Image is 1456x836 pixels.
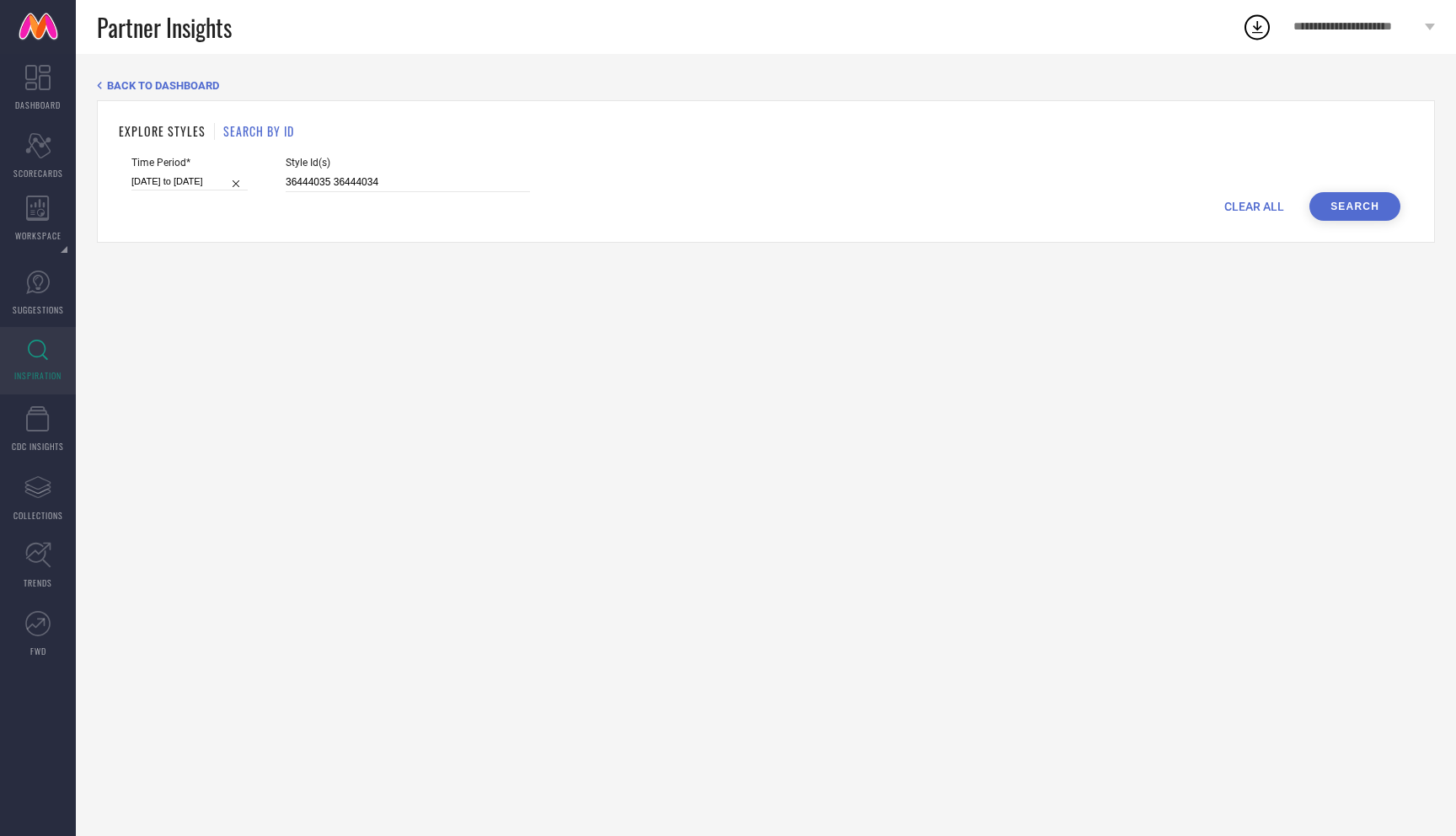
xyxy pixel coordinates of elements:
[1224,200,1284,213] span: CLEAR ALL
[119,122,206,140] h1: EXPLORE STYLES
[97,79,1435,92] div: Back TO Dashboard
[1309,192,1400,221] button: Search
[14,369,62,382] span: INSPIRATION
[13,509,63,522] span: COLLECTIONS
[131,173,248,190] input: Select time period
[223,122,294,140] h1: SEARCH BY ID
[13,303,64,316] span: SUGGESTIONS
[30,645,46,657] span: FWD
[131,157,248,169] span: Time Period*
[15,99,61,111] span: DASHBOARD
[286,173,530,192] input: Enter comma separated style ids e.g. 12345, 67890
[1242,12,1272,42] div: Open download list
[24,576,52,589] span: TRENDS
[15,229,62,242] span: WORKSPACE
[13,167,63,180] span: SCORECARDS
[286,157,530,169] span: Style Id(s)
[12,440,64,453] span: CDC INSIGHTS
[107,79,219,92] span: BACK TO DASHBOARD
[97,10,232,45] span: Partner Insights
